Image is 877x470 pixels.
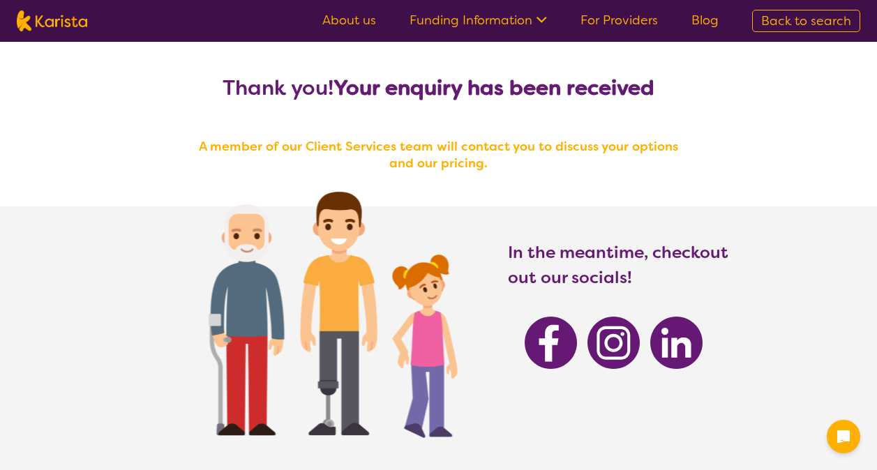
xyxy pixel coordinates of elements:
[167,156,487,464] img: Karista provider enquiry success
[580,12,658,29] a: For Providers
[188,75,690,100] h2: Thank you!
[188,138,690,172] h4: A member of our Client Services team will contact you to discuss your options and our pricing.
[761,13,851,29] span: Back to search
[333,74,654,102] b: Your enquiry has been received
[525,317,577,369] img: Karista Facebook
[508,240,730,290] h3: In the meantime, checkout out our socials!
[17,10,87,31] img: Karista logo
[322,12,376,29] a: About us
[691,12,719,29] a: Blog
[752,10,860,32] a: Back to search
[650,317,703,369] img: Karista Linkedin
[587,317,640,369] img: Karista Instagram
[410,12,547,29] a: Funding Information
